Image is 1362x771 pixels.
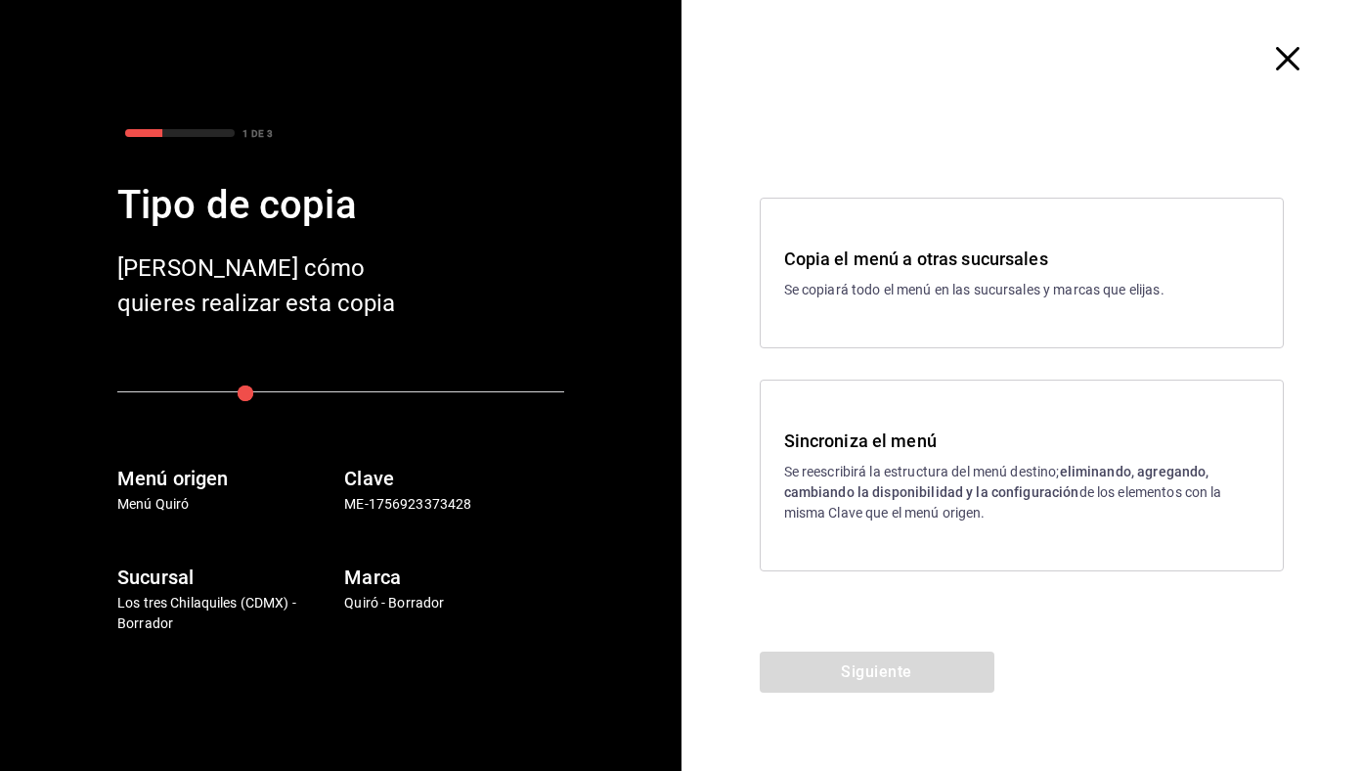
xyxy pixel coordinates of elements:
[784,246,1260,272] h3: Copia el menú a otras sucursales
[117,463,336,494] h6: Menú origen
[117,494,336,515] p: Menú Quiró
[344,463,563,494] h6: Clave
[784,428,1260,454] h3: Sincroniza el menú
[344,593,563,613] p: Quiró - Borrador
[784,462,1260,523] p: Se reescribirá la estructura del menú destino; de los elementos con la misma Clave que el menú or...
[117,250,430,321] div: [PERSON_NAME] cómo quieres realizar esta copia
[784,280,1260,300] p: Se copiará todo el menú en las sucursales y marcas que elijas.
[117,593,336,634] p: Los tres Chilaquiles (CDMX) - Borrador
[344,562,563,593] h6: Marca
[117,176,564,235] div: Tipo de copia
[344,494,563,515] p: ME-1756923373428
[117,562,336,593] h6: Sucursal
[242,126,273,141] div: 1 DE 3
